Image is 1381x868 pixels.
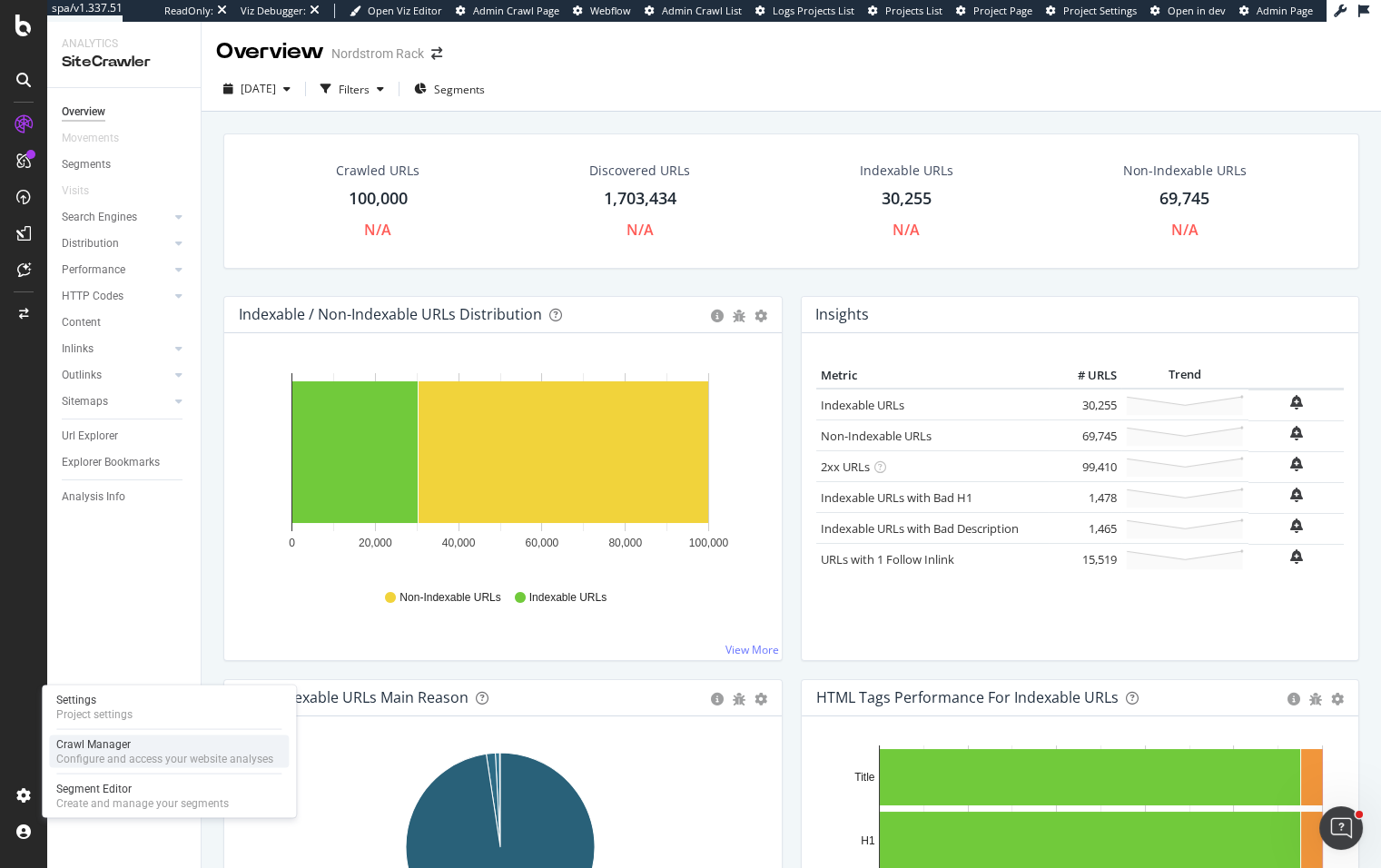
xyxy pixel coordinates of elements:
div: Analytics [62,36,186,52]
a: Overview [62,103,188,122]
td: 1,478 [1049,482,1121,513]
a: 2xx URLs [821,459,870,475]
div: bell-plus [1290,426,1303,440]
td: 30,255 [1049,389,1121,420]
a: HTTP Codes [62,287,170,306]
span: Webflow [590,4,631,17]
a: Projects List [868,4,942,18]
div: 30,255 [882,187,932,211]
a: Movements [62,129,137,148]
a: URLs with 1 Follow Inlink [821,551,954,567]
h4: Insights [815,302,869,327]
iframe: Intercom live chat [1319,806,1363,850]
a: Indexable URLs [821,397,904,413]
div: HTML Tags Performance for Indexable URLs [816,688,1119,706]
text: 40,000 [442,537,476,549]
div: bell-plus [1290,549,1303,564]
a: Segments [62,155,188,174]
div: bell-plus [1290,518,1303,533]
div: Inlinks [62,340,94,359]
a: Admin Page [1239,4,1313,18]
div: 69,745 [1159,187,1209,211]
svg: A chart. [239,362,761,573]
text: Title [854,771,875,784]
div: bell-plus [1290,457,1303,471]
div: bug [1309,693,1322,705]
div: 100,000 [349,187,408,211]
div: Settings [56,693,133,707]
div: ReadOnly: [164,4,213,18]
text: 20,000 [359,537,392,549]
div: Viz Debugger: [241,4,306,18]
th: Trend [1121,362,1248,390]
a: Logs Projects List [755,4,854,18]
a: Performance [62,261,170,280]
a: SettingsProject settings [49,691,289,724]
text: 100,000 [689,537,729,549]
text: H1 [861,834,875,847]
div: Non-Indexable URLs Main Reason [239,688,469,706]
span: Logs Projects List [773,4,854,17]
span: Open in dev [1168,4,1226,17]
span: Admin Page [1257,4,1313,17]
a: Open in dev [1150,4,1226,18]
div: Performance [62,261,125,280]
div: gear [755,693,767,705]
div: Distribution [62,234,119,253]
div: Visits [62,182,89,201]
a: Admin Crawl Page [456,4,559,18]
div: Create and manage your segments [56,796,229,811]
a: Open Viz Editor [350,4,442,18]
a: Distribution [62,234,170,253]
div: circle-info [711,310,724,322]
div: 1,703,434 [604,187,676,211]
a: Project Settings [1046,4,1137,18]
div: Project settings [56,707,133,722]
div: Discovered URLs [589,162,690,180]
div: Content [62,313,101,332]
div: N/A [1171,220,1199,241]
div: Crawl Manager [56,737,273,752]
a: Segment EditorCreate and manage your segments [49,780,289,813]
span: Segments [434,82,485,97]
div: bug [733,693,745,705]
div: Indexable / Non-Indexable URLs Distribution [239,305,542,323]
a: Search Engines [62,208,170,227]
span: 2025 Sep. 29th [241,81,276,96]
a: Url Explorer [62,427,188,446]
a: Non-Indexable URLs [821,428,932,444]
div: Filters [339,82,370,97]
a: Indexable URLs with Bad H1 [821,489,972,506]
td: 69,745 [1049,420,1121,451]
div: Non-Indexable URLs [1123,162,1247,180]
a: Indexable URLs with Bad Description [821,520,1019,537]
a: Webflow [573,4,631,18]
div: N/A [626,220,654,241]
td: 99,410 [1049,451,1121,482]
div: circle-info [711,693,724,705]
div: bell-plus [1290,488,1303,502]
div: bell-plus [1290,395,1303,409]
div: Search Engines [62,208,137,227]
a: Outlinks [62,366,170,385]
span: Open Viz Editor [368,4,442,17]
div: N/A [364,220,391,241]
a: Inlinks [62,340,170,359]
div: Overview [216,36,324,67]
div: Indexable URLs [860,162,953,180]
td: 1,465 [1049,513,1121,544]
a: Project Page [956,4,1032,18]
text: 60,000 [526,537,559,549]
text: 0 [289,537,295,549]
div: Segment Editor [56,782,229,796]
div: Outlinks [62,366,102,385]
text: 80,000 [608,537,642,549]
div: Url Explorer [62,427,118,446]
div: N/A [893,220,920,241]
a: Content [62,313,188,332]
div: gear [1331,693,1344,705]
button: [DATE] [216,74,298,104]
div: Crawled URLs [336,162,419,180]
button: Filters [313,74,391,104]
div: Explorer Bookmarks [62,453,160,472]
